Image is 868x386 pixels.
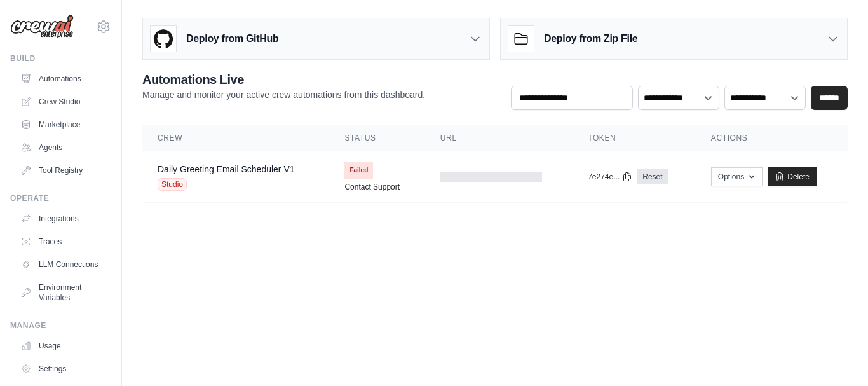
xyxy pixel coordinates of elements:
[142,88,425,101] p: Manage and monitor your active crew automations from this dashboard.
[15,69,111,89] a: Automations
[15,137,111,158] a: Agents
[588,172,632,182] button: 7e274e...
[10,321,111,331] div: Manage
[10,15,74,39] img: Logo
[344,182,400,192] a: Contact Support
[10,53,111,64] div: Build
[158,178,187,191] span: Studio
[637,169,667,184] a: Reset
[15,209,111,229] a: Integrations
[15,160,111,181] a: Tool Registry
[15,114,111,135] a: Marketplace
[142,125,329,151] th: Crew
[151,26,176,52] img: GitHub Logo
[573,125,696,151] th: Token
[10,193,111,203] div: Operate
[711,167,763,186] button: Options
[329,125,424,151] th: Status
[425,125,573,151] th: URL
[142,71,425,88] h2: Automations Live
[158,164,295,174] a: Daily Greeting Email Scheduler V1
[544,31,637,46] h3: Deploy from Zip File
[15,336,111,356] a: Usage
[186,31,278,46] h3: Deploy from GitHub
[15,92,111,112] a: Crew Studio
[15,254,111,275] a: LLM Connections
[15,277,111,308] a: Environment Variables
[696,125,848,151] th: Actions
[768,167,817,186] a: Delete
[15,359,111,379] a: Settings
[15,231,111,252] a: Traces
[344,162,373,179] span: Failed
